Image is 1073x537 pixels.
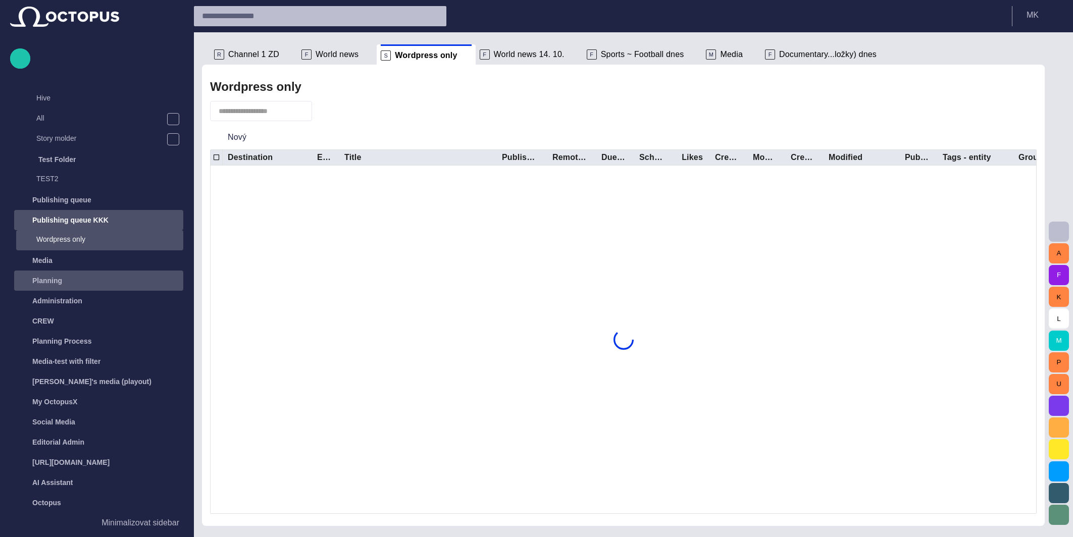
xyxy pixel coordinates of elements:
div: [PERSON_NAME]'s media (playout) [10,371,183,392]
div: Title [344,152,362,163]
img: Octopus News Room [10,7,119,27]
div: Destination [228,152,273,163]
p: Story molder [36,133,167,143]
div: Scheduled [639,152,664,163]
span: Wordpress only [395,50,457,61]
div: [URL][DOMAIN_NAME] [10,452,183,472]
span: Media [720,49,743,60]
div: Modified by [753,152,778,163]
p: Hive [36,93,183,103]
p: S [381,50,391,61]
button: Minimalizovat sidebar [10,513,183,533]
div: Wordpress only [16,230,183,250]
span: World news [316,49,359,60]
div: Publishing status [502,152,539,163]
p: Test Folder [38,154,76,165]
div: Likes [682,152,703,163]
p: TEST2 [36,174,183,184]
p: Planning [32,276,62,286]
div: RChannel 1 ZD [210,44,297,65]
p: F [480,49,490,60]
p: Wordpress only [36,234,183,244]
div: Group [1018,152,1043,163]
p: R [214,49,224,60]
div: FWorld news 14. 10. [476,44,583,65]
p: Publishing queue [32,195,91,205]
div: Due date [601,152,626,163]
div: Story molder [16,129,183,149]
p: Publishing queue KKK [32,215,109,225]
p: F [301,49,312,60]
span: Sports ~ Football dnes [601,49,684,60]
p: AI Assistant [32,477,73,488]
p: [URL][DOMAIN_NAME] [32,457,110,467]
button: K [1049,287,1069,307]
div: Media-test with filter [10,351,183,371]
div: FSports ~ Football dnes [583,44,702,65]
div: AI Assistant [10,472,183,493]
p: [PERSON_NAME]'s media (playout) [32,377,151,387]
p: Administration [32,296,82,306]
p: Social Media [32,417,75,427]
div: Published [905,152,930,163]
button: A [1049,243,1069,263]
span: Channel 1 ZD [228,49,279,60]
div: TEST2 [16,170,183,190]
button: U [1049,374,1069,394]
div: Editorial status [317,152,331,163]
p: F [587,49,597,60]
button: P [1049,352,1069,372]
div: CREW [10,311,183,331]
span: World news 14. 10. [494,49,565,60]
p: M K [1027,9,1039,21]
p: M [706,49,716,60]
button: M [1049,331,1069,351]
p: F [765,49,775,60]
button: L [1049,308,1069,329]
h2: Wordpress only [210,80,301,94]
button: F [1049,265,1069,285]
button: Nový [210,128,264,146]
div: Media [10,250,183,271]
div: Created [791,152,815,163]
div: Created by [715,152,740,163]
div: Modified [829,152,862,163]
div: MMedia [702,44,761,65]
p: Media [32,255,53,265]
div: Tags - entity [943,152,991,163]
div: SWordpress only [377,44,475,65]
span: Documentary...ložky) dnes [779,49,877,60]
p: Editorial Admin [32,437,84,447]
button: MK [1018,6,1067,24]
div: Publishing queue [10,190,183,210]
div: RemoteLink [552,152,589,163]
div: FWorld news [297,44,377,65]
p: Octopus [32,498,61,508]
p: CREW [32,316,54,326]
p: Media-test with filter [32,356,100,366]
div: All [16,109,183,129]
div: Hive [16,89,183,109]
p: Minimalizovat sidebar [101,517,179,529]
p: My OctopusX [32,397,77,407]
p: All [36,113,167,123]
div: FDocumentary...ložky) dnes [761,44,895,65]
div: Octopus [10,493,183,513]
p: Planning Process [32,336,91,346]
